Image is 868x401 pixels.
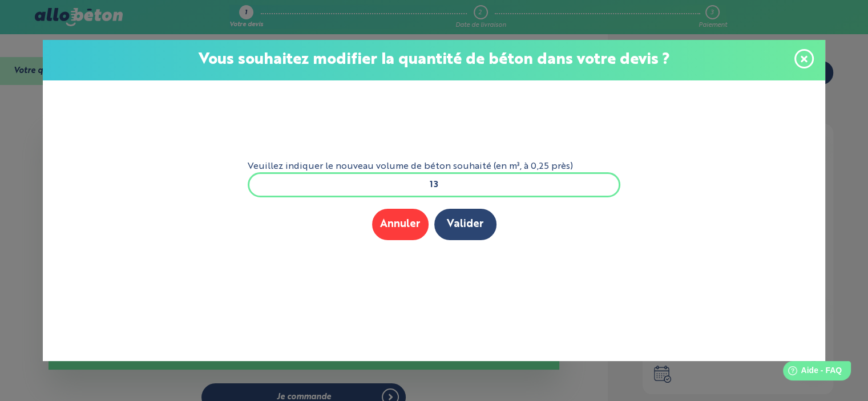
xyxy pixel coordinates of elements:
iframe: Help widget launcher [766,357,855,388]
button: Valider [434,209,496,240]
button: Annuler [372,209,429,240]
input: xxx [248,172,621,197]
p: Vous souhaitez modifier la quantité de béton dans votre devis ? [54,51,814,69]
label: Veuillez indiquer le nouveau volume de béton souhaité (en m³, à 0,25 près) [248,161,621,172]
